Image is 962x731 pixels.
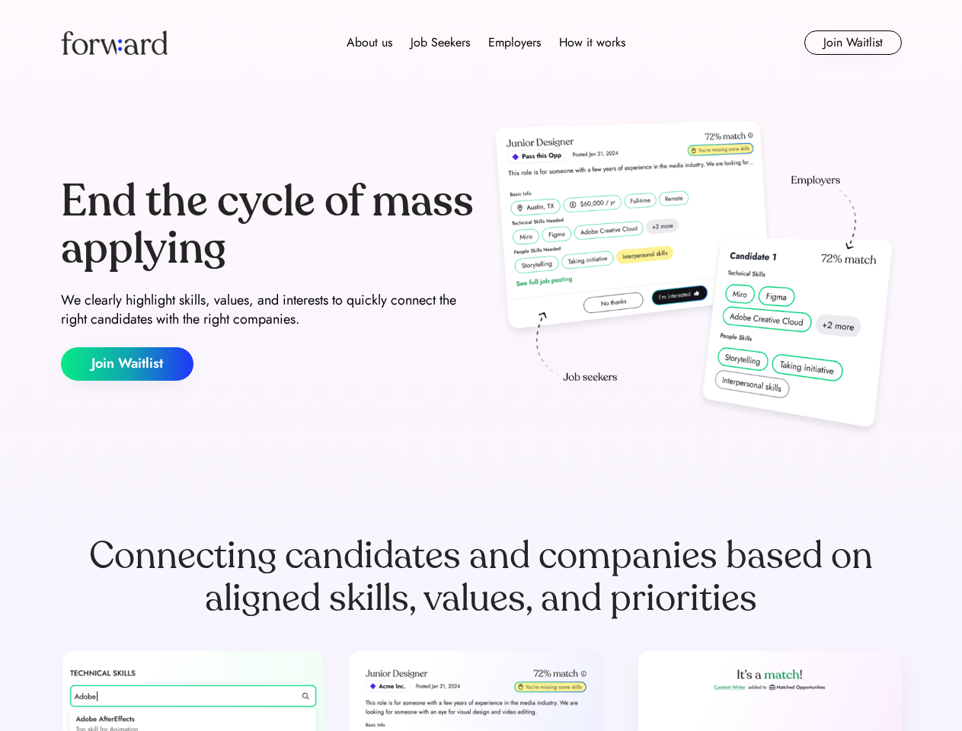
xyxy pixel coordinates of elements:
div: About us [347,34,392,52]
div: End the cycle of mass applying [61,178,475,272]
div: Employers [488,34,541,52]
img: Forward logo [61,30,168,55]
img: hero-image.png [487,116,902,443]
div: Connecting candidates and companies based on aligned skills, values, and priorities [61,535,902,620]
div: We clearly highlight skills, values, and interests to quickly connect the right candidates with t... [61,291,475,329]
button: Join Waitlist [804,30,902,55]
div: How it works [559,34,625,52]
button: Join Waitlist [61,347,193,381]
div: Job Seekers [411,34,470,52]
